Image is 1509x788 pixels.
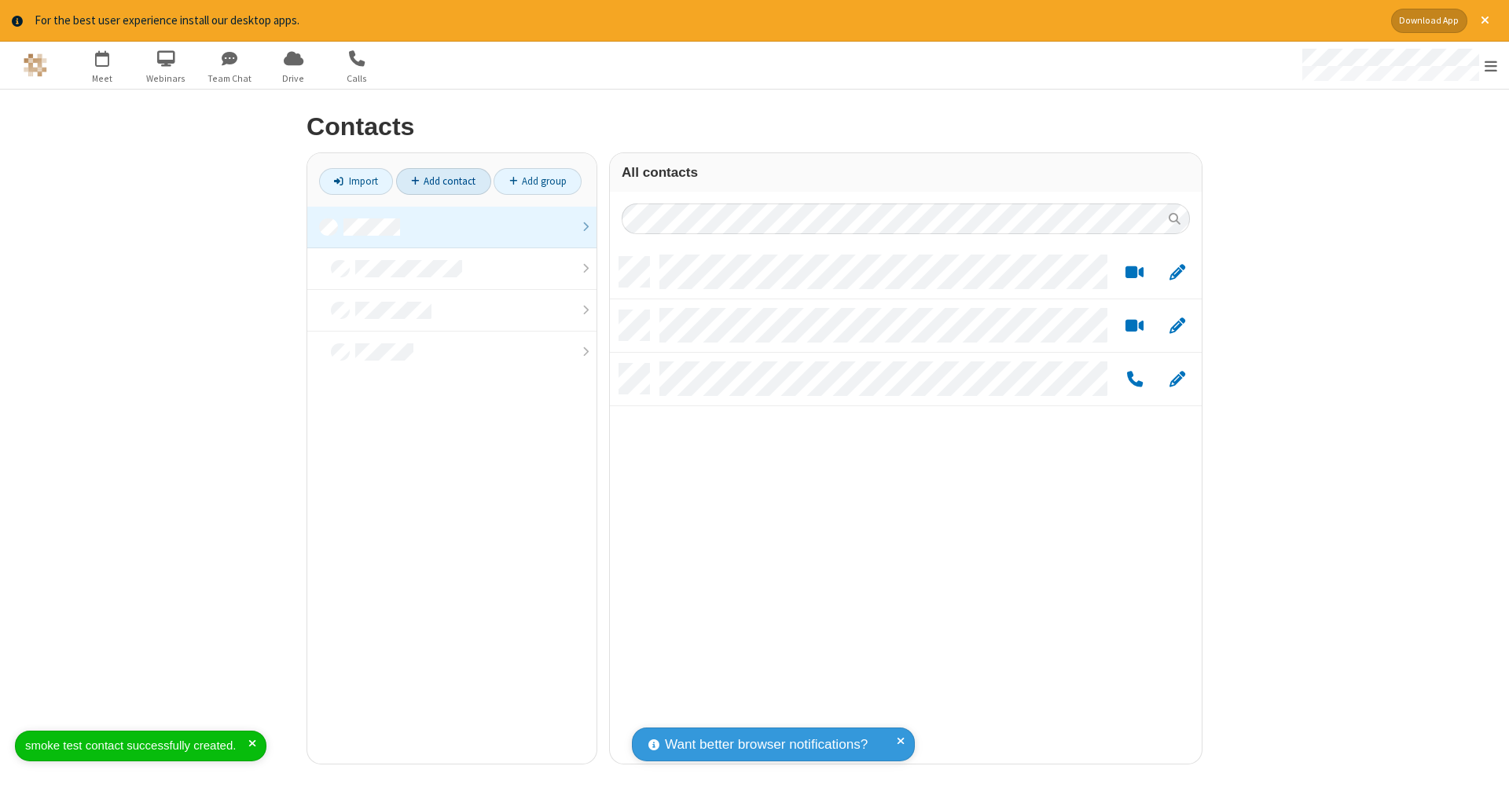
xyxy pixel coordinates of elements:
[264,71,323,86] span: Drive
[396,168,491,195] a: Add contact
[1287,42,1509,89] div: Open menu
[1162,262,1192,282] button: Edit
[622,165,1190,180] h3: All contacts
[665,735,868,755] span: Want better browser notifications?
[328,71,387,86] span: Calls
[137,71,196,86] span: Webinars
[1391,9,1467,33] button: Download App
[494,168,582,195] a: Add group
[307,113,1202,141] h2: Contacts
[35,12,1379,30] div: For the best user experience install our desktop apps.
[1162,316,1192,335] button: Edit
[1119,369,1150,389] button: Call by phone
[1473,9,1497,33] button: Close alert
[6,42,64,89] button: Logo
[1119,262,1150,282] button: Start a video meeting
[200,71,259,86] span: Team Chat
[319,168,393,195] a: Import
[610,246,1202,765] div: grid
[24,53,47,77] img: QA Selenium DO NOT DELETE OR CHANGE
[73,71,132,86] span: Meet
[1162,369,1192,389] button: Edit
[1119,316,1150,335] button: Start a video meeting
[25,737,248,755] div: smoke test contact successfully created.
